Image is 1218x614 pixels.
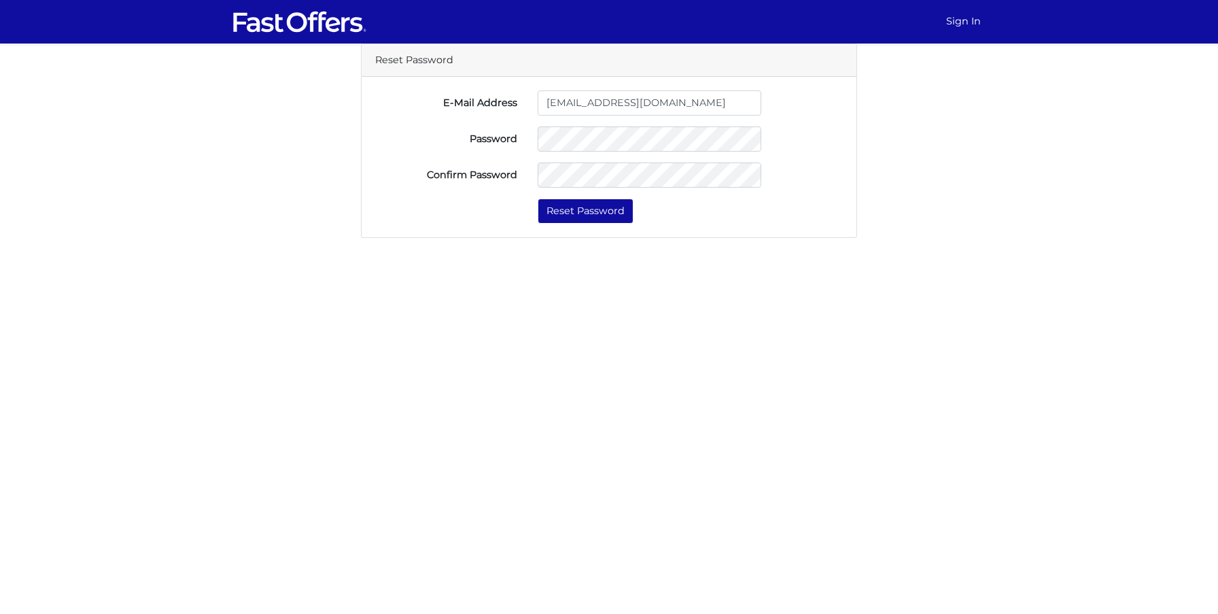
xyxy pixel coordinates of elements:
a: Sign In [941,8,986,35]
div: Reset Password [362,44,856,77]
label: Password [365,126,527,152]
label: E-Mail Address [365,90,527,116]
label: Confirm Password [365,163,527,188]
button: Reset Password [538,199,633,224]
